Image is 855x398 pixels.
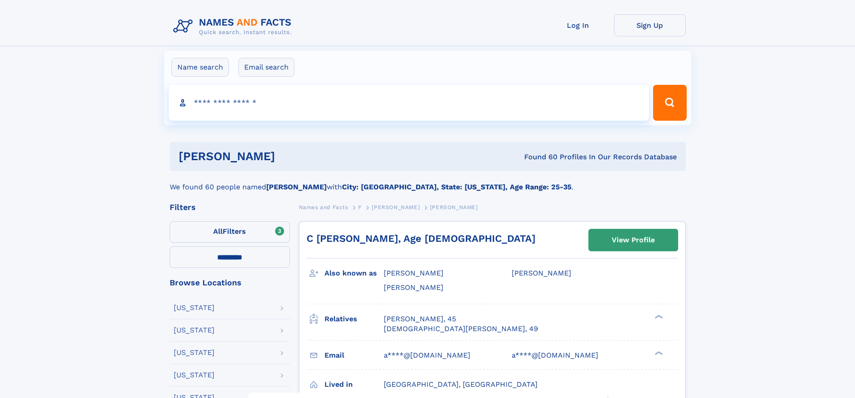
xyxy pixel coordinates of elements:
img: Logo Names and Facts [170,14,299,39]
span: F [358,204,362,210]
a: [PERSON_NAME] [372,201,420,213]
span: [PERSON_NAME] [384,269,443,277]
span: [PERSON_NAME] [430,204,478,210]
a: C [PERSON_NAME], Age [DEMOGRAPHIC_DATA] [307,233,535,244]
div: ❯ [653,314,663,319]
a: [PERSON_NAME], 45 [384,314,456,324]
span: All [213,227,223,236]
div: [US_STATE] [174,349,215,356]
div: [US_STATE] [174,372,215,379]
a: Log In [542,14,614,36]
div: Browse Locations [170,279,290,287]
div: View Profile [612,230,655,250]
div: [US_STATE] [174,327,215,334]
b: City: [GEOGRAPHIC_DATA], State: [US_STATE], Age Range: 25-35 [342,183,571,191]
div: [US_STATE] [174,304,215,311]
h1: [PERSON_NAME] [179,151,400,162]
h3: Also known as [324,266,384,281]
h3: Email [324,348,384,363]
a: View Profile [589,229,678,251]
div: Found 60 Profiles In Our Records Database [399,152,677,162]
label: Name search [171,58,229,77]
b: [PERSON_NAME] [266,183,327,191]
label: Email search [238,58,294,77]
div: We found 60 people named with . [170,171,686,192]
a: Sign Up [614,14,686,36]
span: [PERSON_NAME] [372,204,420,210]
a: [DEMOGRAPHIC_DATA][PERSON_NAME], 49 [384,324,538,334]
div: Filters [170,203,290,211]
a: F [358,201,362,213]
h3: Lived in [324,377,384,392]
button: Search Button [653,85,686,121]
a: Names and Facts [299,201,348,213]
input: search input [169,85,649,121]
h3: Relatives [324,311,384,327]
div: ❯ [653,350,663,356]
span: [GEOGRAPHIC_DATA], [GEOGRAPHIC_DATA] [384,380,538,389]
span: [PERSON_NAME] [384,283,443,292]
label: Filters [170,221,290,243]
span: [PERSON_NAME] [512,269,571,277]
